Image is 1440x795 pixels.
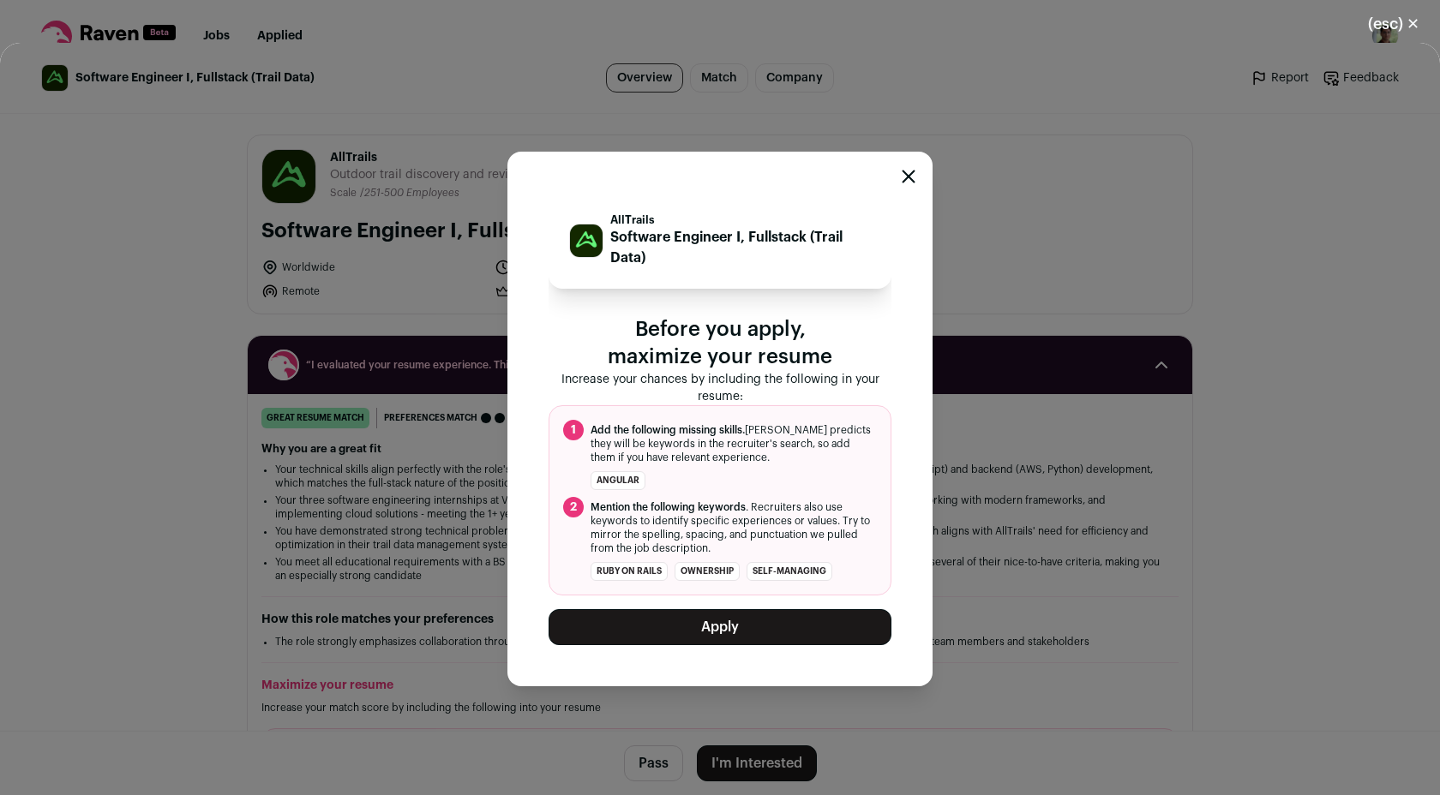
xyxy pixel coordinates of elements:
[902,170,915,183] button: Close modal
[591,425,745,435] span: Add the following missing skills.
[591,423,877,464] span: [PERSON_NAME] predicts they will be keywords in the recruiter's search, so add them if you have r...
[549,609,891,645] button: Apply
[591,471,645,490] li: Angular
[1347,5,1440,43] button: Close modal
[563,497,584,517] span: 2
[549,371,891,405] p: Increase your chances by including the following in your resume:
[610,213,871,227] p: AllTrails
[591,562,668,581] li: Ruby on Rails
[675,562,740,581] li: ownership
[591,502,746,512] span: Mention the following keywords
[563,420,584,440] span: 1
[610,227,871,268] p: Software Engineer I, Fullstack (Trail Data)
[570,224,603,257] img: c0248152ebed360d86c3695b2ef1f0810ec23fbd5f2ff5b9dcccaf1b63ed2ff8.jpg
[591,500,877,555] span: . Recruiters also use keywords to identify specific experiences or values. Try to mirror the spel...
[549,316,891,371] p: Before you apply, maximize your resume
[747,562,832,581] li: self-managing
